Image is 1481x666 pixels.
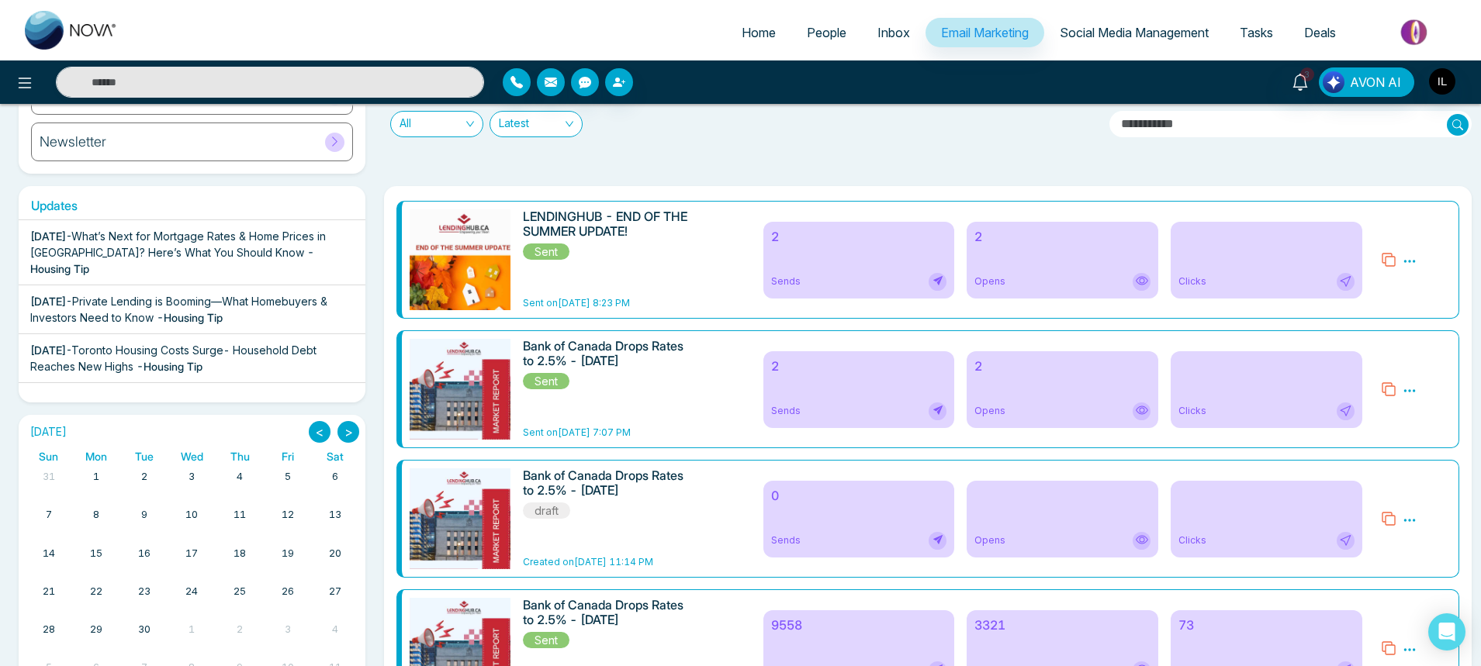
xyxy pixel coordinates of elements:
h6: Bank of Canada Drops Rates to 2.5% - [DATE] [523,339,690,368]
a: October 2, 2025 [234,619,246,640]
a: Wednesday [178,447,206,466]
a: October 4, 2025 [329,619,341,640]
td: October 4, 2025 [311,619,359,657]
a: September 24, 2025 [182,581,201,602]
a: Deals [1289,18,1351,47]
td: September 2, 2025 [120,466,168,504]
a: September 28, 2025 [40,619,58,640]
span: Clicks [1178,274,1206,288]
div: - [30,293,354,326]
span: Clicks [1178,404,1206,418]
span: - Housing Tip [157,311,223,324]
button: > [337,421,359,443]
a: Monday [82,447,110,466]
span: [DATE] [30,229,66,243]
td: October 1, 2025 [168,619,216,657]
h6: Newsletter [40,133,106,150]
div: Open Intercom Messenger [1428,613,1465,650]
h6: 3321 [974,618,1151,633]
span: Clicks [1178,533,1206,547]
a: September 19, 2025 [279,543,297,564]
a: September 7, 2025 [43,504,55,526]
span: People [807,25,846,40]
a: October 3, 2025 [282,619,294,640]
h6: 73 [1178,618,1355,633]
a: September 18, 2025 [230,543,249,564]
div: - [30,228,354,277]
a: September 17, 2025 [182,543,201,564]
a: 3 [1282,67,1319,95]
td: September 16, 2025 [120,543,168,581]
span: AVON AI [1350,73,1401,91]
a: September 5, 2025 [282,466,294,488]
td: October 3, 2025 [264,619,312,657]
a: September 16, 2025 [135,543,154,564]
a: September 30, 2025 [135,619,154,640]
img: Lead Flow [1323,71,1344,93]
a: September 26, 2025 [279,581,297,602]
span: Sends [771,404,801,418]
a: September 23, 2025 [135,581,154,602]
h6: 2 [771,229,947,244]
a: October 1, 2025 [185,619,198,640]
span: Sent [523,632,569,648]
td: September 22, 2025 [73,581,121,619]
a: Email Marketing [926,18,1044,47]
span: Created on [DATE] 11:14 PM [523,556,653,568]
a: Inbox [862,18,926,47]
td: September 7, 2025 [25,504,73,542]
td: September 3, 2025 [168,466,216,504]
a: September 9, 2025 [138,504,151,526]
td: September 29, 2025 [73,619,121,657]
td: September 17, 2025 [168,543,216,581]
td: September 24, 2025 [168,581,216,619]
td: September 30, 2025 [120,619,168,657]
a: People [791,18,862,47]
a: September 22, 2025 [87,581,106,602]
img: novacrm [355,209,573,636]
button: < [309,421,330,443]
h6: Updates [19,198,365,213]
a: September 29, 2025 [87,619,106,640]
h6: Bank of Canada Drops Rates to 2.5% - [DATE] [523,468,690,498]
td: September 18, 2025 [216,543,264,581]
span: [DATE] [30,295,66,308]
a: Social Media Management [1044,18,1224,47]
a: August 31, 2025 [40,466,58,488]
span: Social Media Management [1060,25,1209,40]
a: September 10, 2025 [182,504,201,526]
a: Tasks [1224,18,1289,47]
td: September 27, 2025 [311,581,359,619]
span: Sent [523,243,569,260]
span: Opens [974,274,1005,288]
td: September 15, 2025 [73,543,121,581]
a: Sunday [36,447,61,466]
td: September 8, 2025 [73,504,121,542]
span: 3 [1300,67,1314,81]
a: September 13, 2025 [326,504,344,526]
a: Thursday [227,447,253,466]
a: September 20, 2025 [326,543,344,564]
span: Private Lending is Booming—What Homebuyers & Investors Need to Know [30,295,327,324]
img: User Avatar [1429,68,1455,95]
a: September 4, 2025 [234,466,246,488]
a: September 6, 2025 [329,466,341,488]
span: Sent on [DATE] 7:07 PM [523,426,631,438]
a: September 8, 2025 [90,504,102,526]
a: September 12, 2025 [279,504,297,526]
a: September 1, 2025 [90,466,102,488]
span: - Housing Tip [137,360,202,373]
td: September 6, 2025 [311,466,359,504]
a: September 2, 2025 [138,466,151,488]
h6: 2 [974,229,1151,244]
td: September 12, 2025 [264,504,312,542]
span: draft [523,502,570,519]
span: Tasks [1240,25,1273,40]
h6: LENDINGHUB - END OF THE SUMMER UPDATE! [523,209,690,239]
span: Sent on [DATE] 8:23 PM [523,297,630,309]
span: Email Marketing [941,25,1029,40]
h6: Bank of Canada Drops Rates to 2.5% - [DATE] [523,598,690,627]
a: Tuesday [132,447,157,466]
td: September 5, 2025 [264,466,312,504]
span: Sent [523,373,569,389]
